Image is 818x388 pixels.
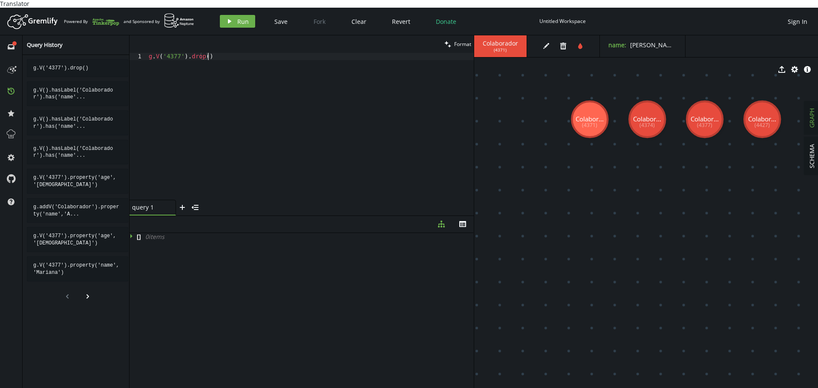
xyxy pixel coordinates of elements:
[27,110,128,135] div: g.V().hasLabel('Colaborador').has('name' , 'Maria' ) .property('age', '21').iterate()
[268,15,294,28] button: Save
[639,121,655,129] tspan: (4374)
[494,47,507,53] span: ( 4371 )
[27,59,128,77] div: g.V('4377').drop()
[808,144,816,168] span: SCHEMA
[539,18,586,24] div: Untitled Workspace
[630,41,678,49] span: [PERSON_NAME]
[697,121,712,129] tspan: (4377)
[124,13,194,29] div: and Sponsored by
[608,41,626,49] label: name :
[164,13,194,28] img: AWS Neptune
[27,41,63,49] span: Query History
[454,40,471,48] span: Format
[633,115,661,123] tspan: Colabor...
[483,40,518,47] span: Colaborador
[130,53,147,60] div: 1
[27,227,128,252] pre: g.V('4377').property('age', '[DEMOGRAPHIC_DATA]')
[27,256,128,282] div: g.V('4377').property('name', 'Mariana')
[788,17,807,26] span: Sign In
[139,233,141,241] span: ]
[137,233,139,241] span: [
[27,140,128,165] div: g.V().hasLabel('Colaborador').has('name' , 'Maria' ) .property('age', '21')
[314,17,325,26] span: Fork
[576,115,604,123] tspan: Colabor...
[274,17,288,26] span: Save
[132,204,166,211] span: query 1
[27,169,128,194] pre: g.V('4377').property('age', '[DEMOGRAPHIC_DATA]')
[783,15,812,28] button: Sign In
[27,81,128,106] pre: g.V().hasLabel('Colaborador').has('name'...
[27,227,128,252] div: g.V('4377').property('age', '12')
[386,15,417,28] button: Revert
[27,110,128,135] pre: g.V().hasLabel('Colaborador').has('name'...
[307,15,332,28] button: Fork
[220,15,255,28] button: Run
[237,17,249,26] span: Run
[755,121,770,129] tspan: (4427)
[27,81,128,106] div: g.V().hasLabel('Colaborador').has('name' , 'Mariana' ) .property('age', '21')
[345,15,373,28] button: Clear
[748,115,776,123] tspan: Colabor...
[351,17,366,26] span: Clear
[27,169,128,194] div: g.V('4377').property('age', '23')
[27,198,128,223] div: g.addV('Colaborador').property('name','Alberto').property('Age','33').next();
[27,198,128,223] pre: g.addV('Colaborador').property('name','A...
[429,15,463,28] button: Donate
[691,115,719,123] tspan: Colabor...
[64,14,119,29] div: Powered By
[392,17,410,26] span: Revert
[436,17,456,26] span: Donate
[582,121,597,129] tspan: (4371)
[27,140,128,165] pre: g.V().hasLabel('Colaborador').has('name'...
[145,233,164,241] span: 0 item s
[442,35,474,53] button: Format
[808,108,816,128] span: GRAPH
